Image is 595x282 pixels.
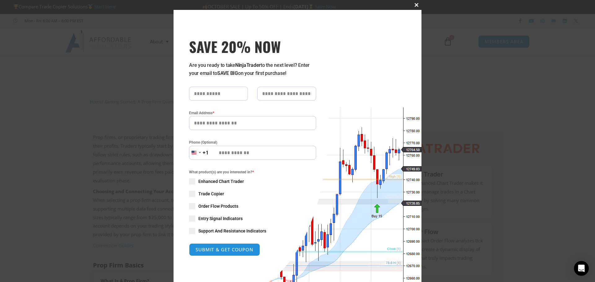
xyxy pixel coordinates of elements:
label: Phone (Optional) [189,139,316,145]
label: Enhanced Chart Trader [189,178,316,184]
span: Trade Copier [198,191,224,197]
h3: SAVE 20% NOW [189,38,316,55]
span: What product(s) are you interested in? [189,169,316,175]
p: Are you ready to take to the next level? Enter your email to on your first purchase! [189,61,316,77]
strong: NinjaTrader [235,62,261,68]
label: Support And Resistance Indicators [189,228,316,234]
div: Open Intercom Messenger [574,261,589,276]
span: Support And Resistance Indicators [198,228,266,234]
span: Order Flow Products [198,203,238,209]
label: Email Address [189,110,316,116]
span: Entry Signal Indicators [198,215,243,222]
span: Enhanced Chart Trader [198,178,244,184]
label: Trade Copier [189,191,316,197]
button: SUBMIT & GET COUPON [189,243,260,256]
label: Entry Signal Indicators [189,215,316,222]
div: +1 [203,149,209,157]
label: Order Flow Products [189,203,316,209]
button: Selected country [189,146,209,160]
strong: SAVE BIG [217,70,238,76]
